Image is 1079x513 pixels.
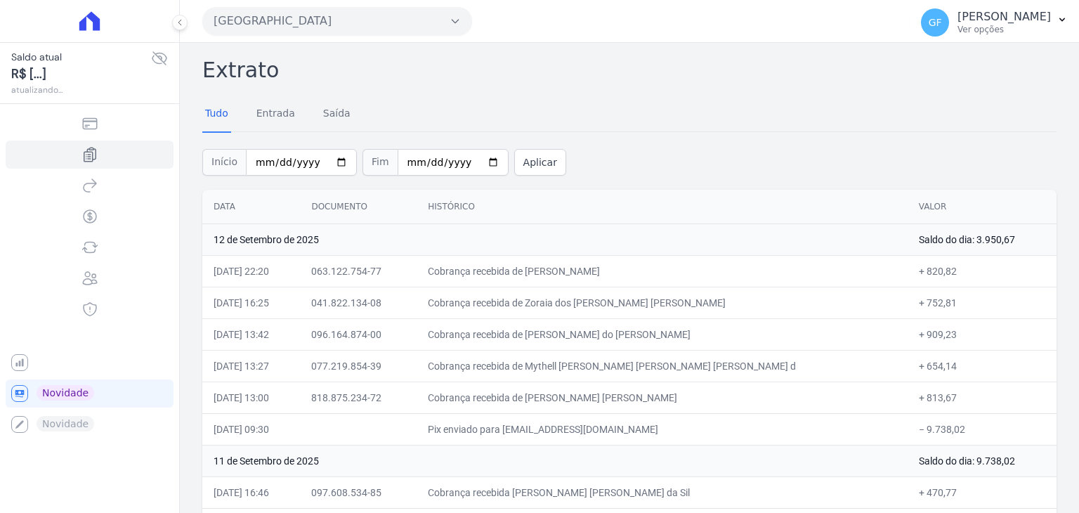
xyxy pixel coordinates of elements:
button: GF [PERSON_NAME] Ver opções [910,3,1079,42]
td: [DATE] 13:42 [202,318,300,350]
th: Documento [300,190,417,224]
td: [DATE] 16:46 [202,476,300,508]
button: [GEOGRAPHIC_DATA] [202,7,472,35]
td: + 752,81 [908,287,1057,318]
td: Cobrança recebida de [PERSON_NAME] do [PERSON_NAME] [417,318,907,350]
button: Aplicar [514,149,566,176]
a: Saída [320,96,353,133]
td: Cobrança recebida de [PERSON_NAME] [417,255,907,287]
td: − 9.738,02 [908,413,1057,445]
td: Pix enviado para [EMAIL_ADDRESS][DOMAIN_NAME] [417,413,907,445]
td: Cobrança recebida de Mythell [PERSON_NAME] [PERSON_NAME] [PERSON_NAME] d [417,350,907,382]
td: Cobrança recebida de Zoraia dos [PERSON_NAME] [PERSON_NAME] [417,287,907,318]
td: + 470,77 [908,476,1057,508]
h2: Extrato [202,54,1057,86]
th: Data [202,190,300,224]
td: Cobrança recebida [PERSON_NAME] [PERSON_NAME] da Sil [417,476,907,508]
span: GF [929,18,942,27]
p: [PERSON_NAME] [957,10,1051,24]
td: 818.875.234-72 [300,382,417,413]
td: [DATE] 22:20 [202,255,300,287]
a: Entrada [254,96,298,133]
td: 041.822.134-08 [300,287,417,318]
td: Saldo do dia: 3.950,67 [908,223,1057,255]
td: Cobrança recebida de [PERSON_NAME] [PERSON_NAME] [417,382,907,413]
td: 077.219.854-39 [300,350,417,382]
td: + 654,14 [908,350,1057,382]
td: [DATE] 13:00 [202,382,300,413]
td: + 820,82 [908,255,1057,287]
span: R$ [...] [11,65,151,84]
th: Valor [908,190,1057,224]
span: Saldo atual [11,50,151,65]
td: + 813,67 [908,382,1057,413]
td: [DATE] 09:30 [202,413,300,445]
p: Ver opções [957,24,1051,35]
td: [DATE] 16:25 [202,287,300,318]
td: 096.164.874-00 [300,318,417,350]
td: 063.122.754-77 [300,255,417,287]
td: Saldo do dia: 9.738,02 [908,445,1057,476]
td: 097.608.534-85 [300,476,417,508]
a: Tudo [202,96,231,133]
td: 11 de Setembro de 2025 [202,445,908,476]
a: Novidade [6,379,174,408]
nav: Sidebar [11,110,168,439]
td: [DATE] 13:27 [202,350,300,382]
span: Novidade [37,385,94,401]
td: + 909,23 [908,318,1057,350]
span: atualizando... [11,84,151,96]
td: 12 de Setembro de 2025 [202,223,908,255]
span: Início [202,149,246,176]
span: Fim [362,149,398,176]
th: Histórico [417,190,907,224]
